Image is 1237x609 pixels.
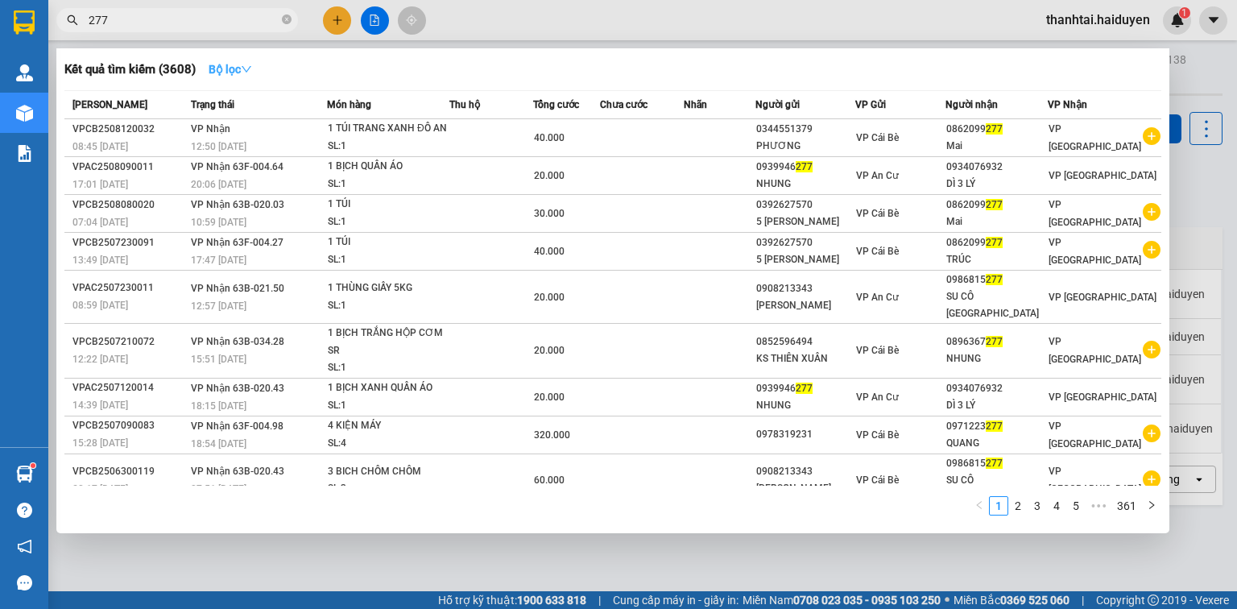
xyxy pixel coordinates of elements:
span: search [67,14,78,26]
span: 277 [986,123,1003,135]
span: 277 [986,237,1003,248]
a: 5 [1067,497,1085,515]
span: 320.000 [534,429,570,441]
span: right [1147,500,1156,510]
span: VP Gửi [855,99,886,110]
li: 1 [989,496,1008,516]
span: VP [GEOGRAPHIC_DATA] [1049,420,1141,449]
span: 277 [796,161,813,172]
span: 277 [986,199,1003,210]
li: Previous Page [970,496,989,516]
span: 277 [986,336,1003,347]
span: VP [GEOGRAPHIC_DATA] [1049,199,1141,228]
span: VP Cái Bè [856,429,899,441]
div: SL: 1 [328,176,449,193]
li: Next 5 Pages [1086,496,1111,516]
span: Người nhận [945,99,998,110]
span: VP Nhận 63F-004.98 [191,420,283,432]
div: 0908213343 [756,463,854,480]
div: NHUNG [756,176,854,193]
img: warehouse-icon [16,466,33,483]
div: VPCB2507230091 [72,234,186,251]
div: QUANG [946,435,1048,452]
span: Tổng cước [533,99,579,110]
div: SL: 1 [328,251,449,269]
span: VP Cái Bè [856,474,899,486]
div: VPAC2507230011 [72,280,186,296]
span: 18:54 [DATE] [191,438,246,449]
span: VP Nhận [1048,99,1087,110]
a: 4 [1048,497,1065,515]
h3: Kết quả tìm kiếm ( 3608 ) [64,61,196,78]
a: 3 [1028,497,1046,515]
sup: 1 [31,463,35,468]
div: VPCB2508120032 [72,121,186,138]
span: VP [GEOGRAPHIC_DATA] [1049,336,1141,365]
div: SL: 1 [328,359,449,377]
li: 361 [1111,496,1142,516]
span: VP Nhận 63B-020.43 [191,466,284,477]
span: plus-circle [1143,470,1160,488]
div: Mai [946,138,1048,155]
div: 0908213343 [756,280,854,297]
div: 0971223 [946,418,1048,435]
div: 0862099 [946,121,1048,138]
span: VP An Cư [856,391,899,403]
button: Bộ lọcdown [196,56,265,82]
strong: Bộ lọc [209,63,252,76]
div: 1 TÚI [328,234,449,251]
span: 277 [796,383,813,394]
span: VP [GEOGRAPHIC_DATA] [1049,123,1141,152]
span: VP Nhận 63B-034.28 [191,336,284,347]
div: [PERSON_NAME] [756,297,854,314]
span: VP Cái Bè [856,208,899,219]
div: VPCB2507090083 [72,417,186,434]
li: 3 [1028,496,1047,516]
button: left [970,496,989,516]
input: Tìm tên, số ĐT hoặc mã đơn [89,11,279,29]
div: 0896367 [946,333,1048,350]
span: 20.000 [534,170,565,181]
span: 60.000 [534,474,565,486]
span: 17:01 [DATE] [72,179,128,190]
span: down [241,64,252,75]
div: VPAC2507120014 [72,379,186,396]
span: 277 [986,458,1003,469]
span: plus-circle [1143,341,1160,358]
a: 1 [990,497,1007,515]
img: warehouse-icon [16,105,33,122]
span: 20:17 [DATE] [72,483,128,495]
div: TRÚC [946,251,1048,268]
span: plus-circle [1143,425,1160,442]
div: VPCB2508080020 [72,197,186,213]
span: 30.000 [534,208,565,219]
li: 2 [1008,496,1028,516]
span: Chưa cước [600,99,647,110]
span: 12:50 [DATE] [191,141,246,152]
div: NHUNG [756,397,854,414]
li: Next Page [1142,496,1161,516]
div: 0862099 [946,197,1048,213]
span: 14:39 [DATE] [72,400,128,411]
li: 4 [1047,496,1066,516]
span: VP Nhận 63B-021.50 [191,283,284,294]
img: warehouse-icon [16,64,33,81]
div: 0934076932 [946,159,1048,176]
span: 10:59 [DATE] [191,217,246,228]
span: 15:28 [DATE] [72,437,128,449]
div: 0862099 [946,234,1048,251]
span: plus-circle [1143,203,1160,221]
a: 2 [1009,497,1027,515]
span: close-circle [282,13,292,28]
span: VP Cái Bè [856,132,899,143]
span: 20:06 [DATE] [191,179,246,190]
div: VPAC2508090011 [72,159,186,176]
span: 20.000 [534,345,565,356]
span: 18:15 [DATE] [191,400,246,412]
span: VP [GEOGRAPHIC_DATA] [1049,466,1141,495]
div: 0392627570 [756,197,854,213]
span: plus-circle [1143,241,1160,259]
div: 0934076932 [946,380,1048,397]
span: VP [GEOGRAPHIC_DATA] [1049,391,1156,403]
div: 1 TÚI TRANG XANH ĐÔ AN [328,120,449,138]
